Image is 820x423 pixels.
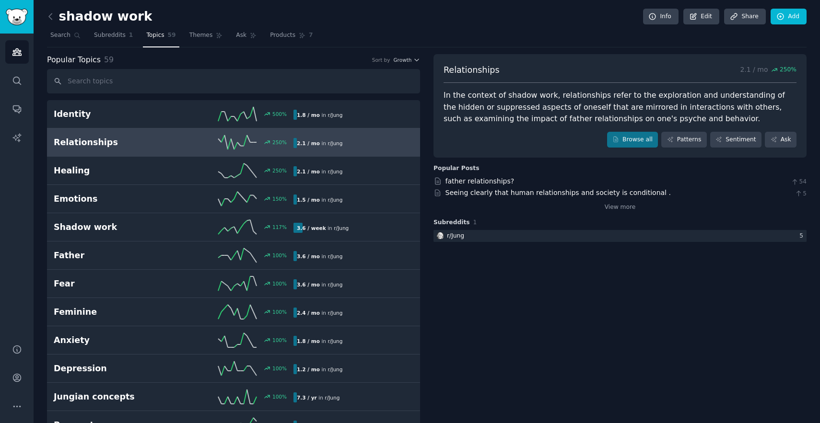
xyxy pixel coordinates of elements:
[47,241,420,270] a: Father100%3.6 / moin r/Jung
[50,31,70,40] span: Search
[795,190,807,198] span: 5
[272,280,287,287] div: 100 %
[54,250,174,262] h2: Father
[272,393,287,400] div: 100 %
[272,167,287,174] div: 250 %
[297,310,320,316] b: 2.4 / mo
[683,9,719,25] a: Edit
[54,363,174,375] h2: Depression
[328,282,342,287] span: r/ Jung
[47,298,420,326] a: Feminine100%2.4 / moin r/Jung
[54,193,174,205] h2: Emotions
[724,9,765,25] a: Share
[605,203,636,212] a: View more
[47,28,84,47] a: Search
[710,132,761,148] a: Sentiment
[189,31,213,40] span: Themes
[54,334,174,346] h2: Anxiety
[447,232,464,240] div: r/ Jung
[272,337,287,343] div: 100 %
[47,69,420,93] input: Search topics
[765,132,797,148] a: Ask
[47,270,420,298] a: Fear100%3.6 / moin r/Jung
[267,28,316,47] a: Products7
[328,140,342,146] span: r/ Jung
[334,225,349,231] span: r/ Jung
[297,338,320,344] b: 1.8 / mo
[54,278,174,290] h2: Fear
[393,57,420,63] button: Growth
[740,64,797,76] p: 2.1 / mo
[272,365,287,372] div: 100 %
[328,253,342,259] span: r/ Jung
[54,108,174,120] h2: Identity
[393,57,411,63] span: Growth
[272,195,287,202] div: 150 %
[293,110,346,120] div: in
[293,166,346,176] div: in
[272,224,287,230] div: 117 %
[780,66,797,74] span: 250 %
[143,28,179,47] a: Topics59
[146,31,164,40] span: Topics
[293,138,346,148] div: in
[661,132,706,148] a: Patterns
[325,395,340,400] span: r/ Jung
[47,213,420,241] a: Shadow work117%3.6 / weekin r/Jung
[47,54,101,66] span: Popular Topics
[297,282,320,287] b: 3.6 / mo
[272,252,287,259] div: 100 %
[445,177,515,185] a: father relationships?
[433,230,807,242] a: Jungr/Jung5
[47,354,420,383] a: Depression100%1.2 / moin r/Jung
[297,140,320,146] b: 2.1 / mo
[47,326,420,354] a: Anxiety100%1.8 / moin r/Jung
[272,139,287,146] div: 250 %
[129,31,133,40] span: 1
[47,185,420,213] a: Emotions150%1.5 / moin r/Jung
[297,169,320,174] b: 2.1 / mo
[328,169,342,174] span: r/ Jung
[270,31,295,40] span: Products
[236,31,246,40] span: Ask
[54,137,174,149] h2: Relationships
[328,366,342,372] span: r/ Jung
[771,9,807,25] a: Add
[6,9,28,25] img: GummySearch logo
[328,197,342,203] span: r/ Jung
[445,189,671,196] a: Seeing clearly that human relationships and society is conditional .
[47,383,420,411] a: Jungian concepts100%7.3 / yrin r/Jung
[328,338,342,344] span: r/ Jung
[437,232,444,239] img: Jung
[186,28,226,47] a: Themes
[297,112,320,118] b: 1.8 / mo
[791,178,807,186] span: 54
[328,112,342,118] span: r/ Jung
[444,90,797,125] div: In the context of shadow work, relationships refer to the exploration and understanding of the hi...
[297,366,320,372] b: 1.2 / mo
[272,309,287,315] div: 100 %
[297,395,317,400] b: 7.3 / yr
[293,392,343,402] div: in
[272,111,287,117] div: 500 %
[54,165,174,177] h2: Healing
[297,225,326,231] b: 3.6 / week
[293,223,352,233] div: in
[47,157,420,185] a: Healing250%2.1 / moin r/Jung
[54,391,174,403] h2: Jungian concepts
[444,64,500,76] span: Relationships
[94,31,126,40] span: Subreddits
[607,132,658,148] a: Browse all
[643,9,679,25] a: Info
[293,279,346,289] div: in
[297,197,320,203] b: 1.5 / mo
[293,364,346,374] div: in
[47,9,152,24] h2: shadow work
[54,306,174,318] h2: Feminine
[233,28,260,47] a: Ask
[47,128,420,157] a: Relationships250%2.1 / moin r/Jung
[372,57,390,63] div: Sort by
[293,308,346,318] div: in
[309,31,313,40] span: 7
[104,55,114,64] span: 59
